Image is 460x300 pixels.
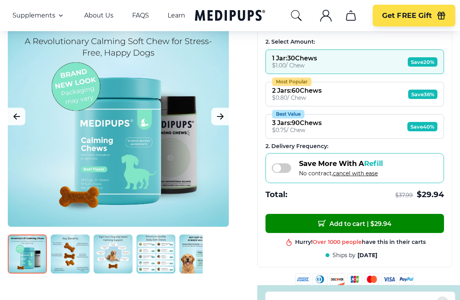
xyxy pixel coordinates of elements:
div: 3 Jars : 90 Chews [272,120,322,127]
span: Over 1000 people [313,239,362,246]
span: Save 40% [407,122,437,132]
img: Calming Dog Chews | Natural Dog Supplements [179,235,218,274]
div: $ 0.80 / Chew [272,95,322,102]
a: Learn [168,12,185,19]
div: 2. Select Amount: [265,39,444,46]
button: Add to cart | $29.94 [265,214,444,233]
span: Add to cart | $ 29.94 [318,220,391,228]
div: Best Value [272,110,304,119]
span: 2 . Delivery Frequency: [265,143,328,150]
a: About Us [84,12,113,19]
button: Most Popular2 Jars:60Chews$0.80/ ChewSave36% [265,82,444,107]
span: cancel with ease [333,170,378,177]
img: Calming Dog Chews | Natural Dog Supplements [51,235,90,274]
span: Save More With A [299,160,383,168]
img: Calming Dog Chews | Natural Dog Supplements [8,235,47,274]
span: No contract, [299,170,383,177]
span: Refill [364,160,383,168]
button: account [317,6,335,25]
span: Save 20% [408,58,437,67]
span: Save 36% [408,90,437,99]
button: Get FREE Gift [373,5,455,26]
div: $ 0.75 / Chew [272,127,322,134]
a: Medipups [195,8,265,24]
img: Calming Dog Chews | Natural Dog Supplements [136,235,175,274]
span: Total: [265,190,287,200]
button: 1 Jar:30Chews$1.00/ ChewSave20% [265,50,444,74]
div: 1 Jar : 30 Chews [272,55,317,62]
img: payment methods [295,274,414,286]
button: search [290,9,303,22]
div: 2 Jars : 60 Chews [272,87,322,95]
span: Supplements [12,12,55,19]
button: cart [341,6,360,25]
a: FAQS [132,12,149,19]
button: Next Image [211,108,229,125]
img: Calming Dog Chews | Natural Dog Supplements [94,235,133,274]
button: Previous Image [8,108,25,125]
div: Hurry! have this in their carts [295,239,426,246]
button: Best Value3 Jars:90Chews$0.75/ ChewSave40% [265,115,444,139]
button: Supplements [12,11,65,20]
span: Get FREE Gift [382,11,432,20]
span: Ships by [333,252,356,259]
div: $ 1.00 / Chew [272,62,317,69]
span: [DATE] [357,252,377,259]
div: Most Popular [272,78,311,86]
span: $ 37.99 [395,192,413,199]
span: $ 29.94 [417,190,444,200]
